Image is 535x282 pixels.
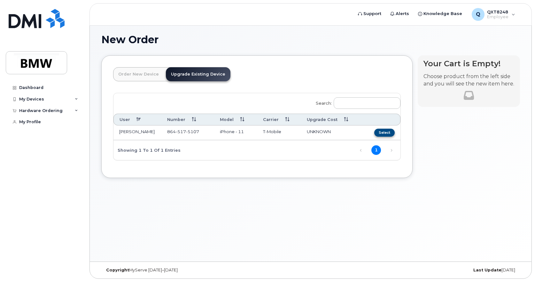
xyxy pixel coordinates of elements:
[307,129,331,134] span: UNKNOWN
[374,129,395,137] button: Select
[214,125,257,140] td: iPhone - 11
[380,268,520,273] div: [DATE]
[167,129,199,134] span: 864
[473,268,501,272] strong: Last Update
[161,114,214,125] th: Number: activate to sort column ascending
[101,34,520,45] h1: New Order
[507,254,530,277] iframe: Messenger Launcher
[166,67,230,81] a: Upgrade Existing Device
[113,144,181,155] div: Showing 1 to 1 of 1 entries
[334,97,400,109] input: Search:
[257,125,301,140] td: T-Mobile
[371,145,381,155] a: 1
[186,129,199,134] span: 5107
[387,146,396,155] a: Next
[257,114,301,125] th: Carrier: activate to sort column ascending
[106,268,129,272] strong: Copyright
[113,114,161,125] th: User: activate to sort column descending
[312,93,400,111] label: Search:
[423,59,514,68] h4: Your Cart is Empty!
[301,114,362,125] th: Upgrade Cost: activate to sort column ascending
[356,146,366,155] a: Previous
[176,129,186,134] span: 517
[101,268,241,273] div: MyServe [DATE]–[DATE]
[113,67,164,81] a: Order New Device
[214,114,257,125] th: Model: activate to sort column ascending
[113,125,161,140] td: [PERSON_NAME]
[423,73,514,88] p: Choose product from the left side and you will see the new item here.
